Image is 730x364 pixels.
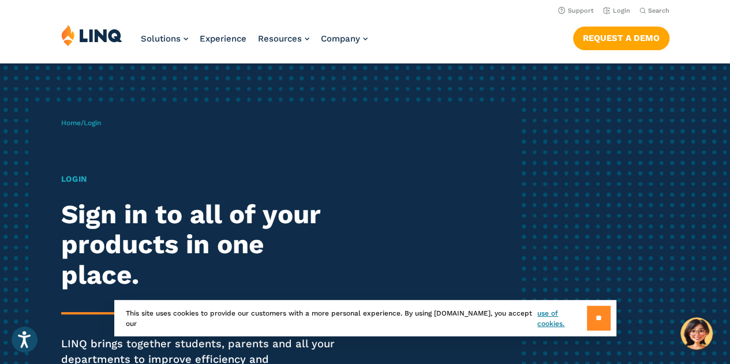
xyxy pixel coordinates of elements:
button: Hello, have a question? Let’s chat. [680,317,713,350]
h1: Login [61,173,342,185]
a: Resources [258,33,309,44]
span: Company [321,33,360,44]
a: Company [321,33,368,44]
span: Resources [258,33,302,44]
span: Login [84,119,101,127]
a: Support [558,7,594,14]
span: Solutions [141,33,181,44]
a: Request a Demo [573,27,669,50]
nav: Primary Navigation [141,24,368,62]
h2: Sign in to all of your products in one place. [61,200,342,291]
div: This site uses cookies to provide our customers with a more personal experience. By using [DOMAIN... [114,300,616,336]
a: Experience [200,33,246,44]
a: Login [603,7,630,14]
span: Search [648,7,669,14]
a: Solutions [141,33,188,44]
nav: Button Navigation [573,24,669,50]
span: / [61,119,101,127]
a: Home [61,119,81,127]
button: Open Search Bar [639,6,669,15]
a: use of cookies. [537,308,586,329]
img: LINQ | K‑12 Software [61,24,122,46]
